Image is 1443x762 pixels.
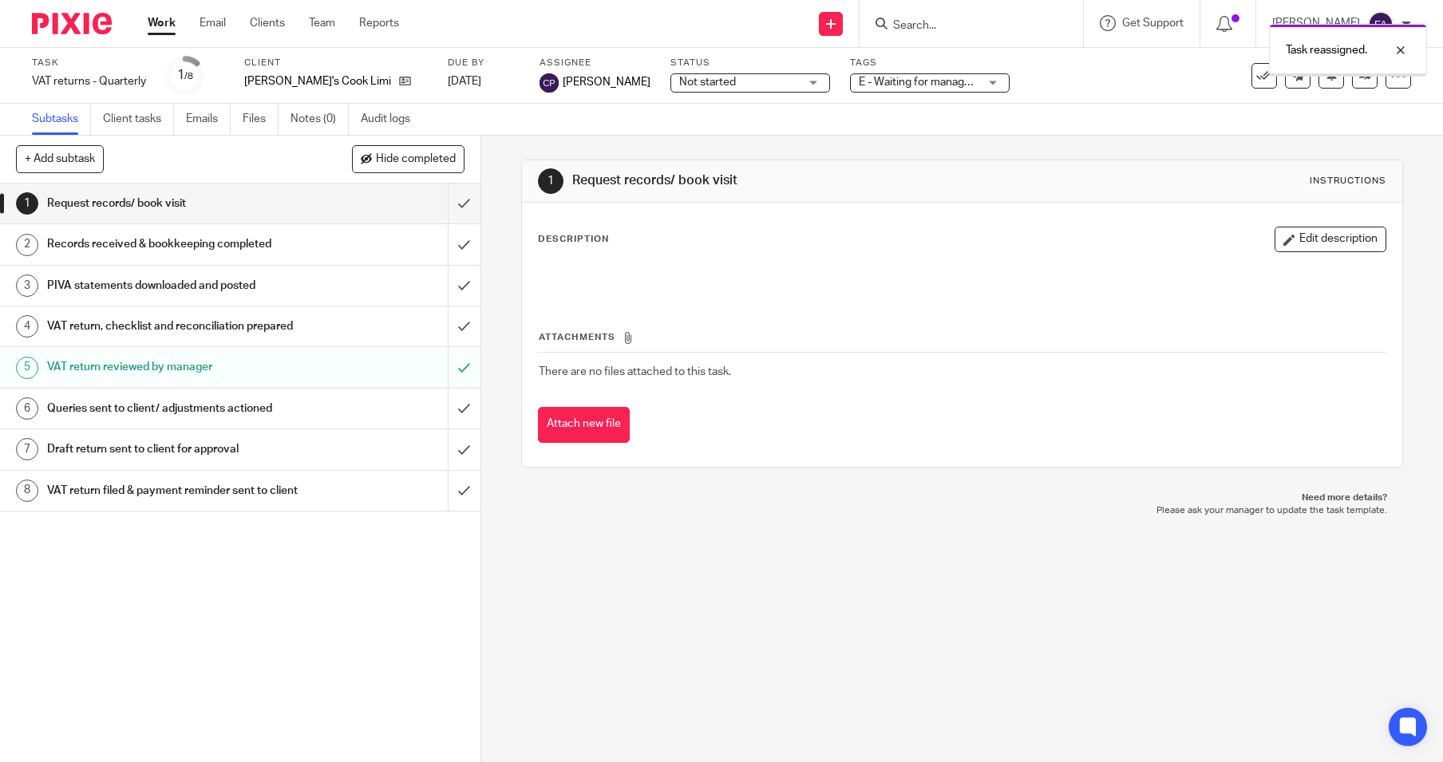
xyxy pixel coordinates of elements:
[309,15,335,31] a: Team
[16,192,38,215] div: 1
[376,153,456,166] span: Hide completed
[177,66,193,85] div: 1
[540,57,650,69] label: Assignee
[16,234,38,256] div: 2
[32,104,91,135] a: Subtasks
[16,397,38,420] div: 6
[184,72,193,81] small: /8
[291,104,349,135] a: Notes (0)
[47,355,303,379] h1: VAT return reviewed by manager
[47,437,303,461] h1: Draft return sent to client for approval
[47,191,303,215] h1: Request records/ book visit
[448,76,481,87] span: [DATE]
[200,15,226,31] a: Email
[1275,227,1386,252] button: Edit description
[243,104,279,135] a: Files
[448,57,520,69] label: Due by
[1368,11,1394,37] img: svg%3E
[47,232,303,256] h1: Records received & bookkeeping completed
[359,15,399,31] a: Reports
[859,77,1055,88] span: E - Waiting for manager review/approval
[16,315,38,338] div: 4
[539,333,615,342] span: Attachments
[540,73,559,93] img: svg%3E
[679,77,736,88] span: Not started
[47,397,303,420] h1: Queries sent to client/ adjustments actioned
[563,74,650,90] span: [PERSON_NAME]
[103,104,174,135] a: Client tasks
[1310,175,1386,188] div: Instructions
[32,73,146,89] div: VAT returns - Quarterly
[47,479,303,503] h1: VAT return filed & payment reminder sent to client
[16,357,38,379] div: 5
[244,73,391,89] p: [PERSON_NAME]'s Cook Limited
[539,366,731,377] span: There are no files attached to this task.
[670,57,830,69] label: Status
[244,57,428,69] label: Client
[538,168,563,194] div: 1
[1286,42,1367,58] p: Task reassigned.
[361,104,422,135] a: Audit logs
[47,314,303,338] h1: VAT return, checklist and reconciliation prepared
[16,274,38,297] div: 3
[352,145,465,172] button: Hide completed
[16,480,38,502] div: 8
[537,504,1387,517] p: Please ask your manager to update the task template.
[538,233,609,246] p: Description
[16,438,38,460] div: 7
[32,57,146,69] label: Task
[250,15,285,31] a: Clients
[148,15,176,31] a: Work
[16,145,104,172] button: + Add subtask
[537,492,1387,504] p: Need more details?
[47,274,303,298] h1: PIVA statements downloaded and posted
[32,13,112,34] img: Pixie
[572,172,996,189] h1: Request records/ book visit
[186,104,231,135] a: Emails
[538,407,630,443] button: Attach new file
